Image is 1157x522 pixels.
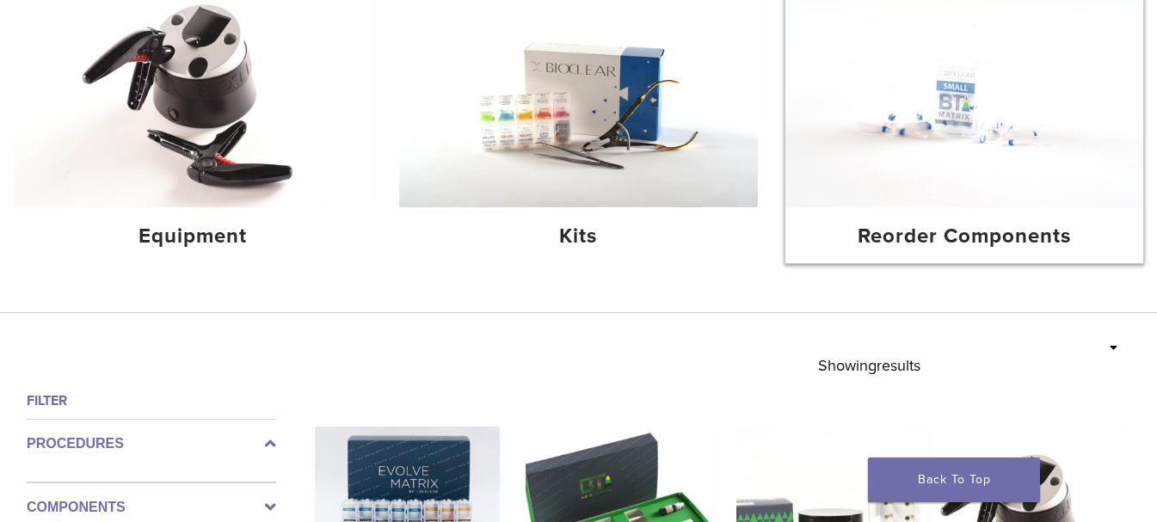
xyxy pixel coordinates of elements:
label: Components [27,497,276,518]
h4: Reorder Components [799,221,1129,252]
p: Showing results [818,347,920,384]
label: Procedures [27,433,276,454]
h4: Kits [413,221,743,252]
h4: Filter [27,390,276,411]
a: Back To Top [868,458,1040,502]
h4: Equipment [28,221,358,252]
